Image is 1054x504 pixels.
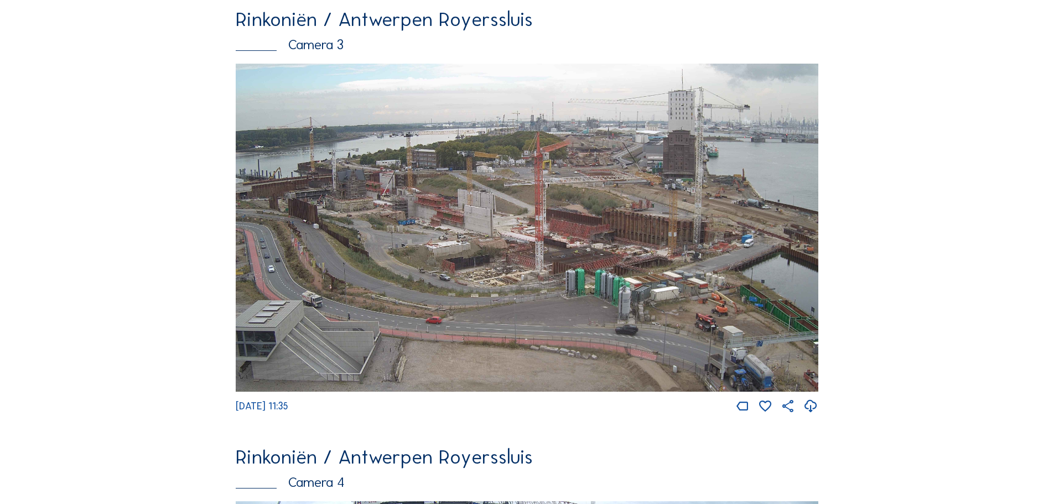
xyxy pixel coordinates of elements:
[236,38,818,52] div: Camera 3
[236,400,288,412] span: [DATE] 11:35
[236,64,818,392] img: Image
[236,447,818,467] div: Rinkoniën / Antwerpen Royerssluis
[236,476,818,490] div: Camera 4
[236,9,818,29] div: Rinkoniën / Antwerpen Royerssluis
